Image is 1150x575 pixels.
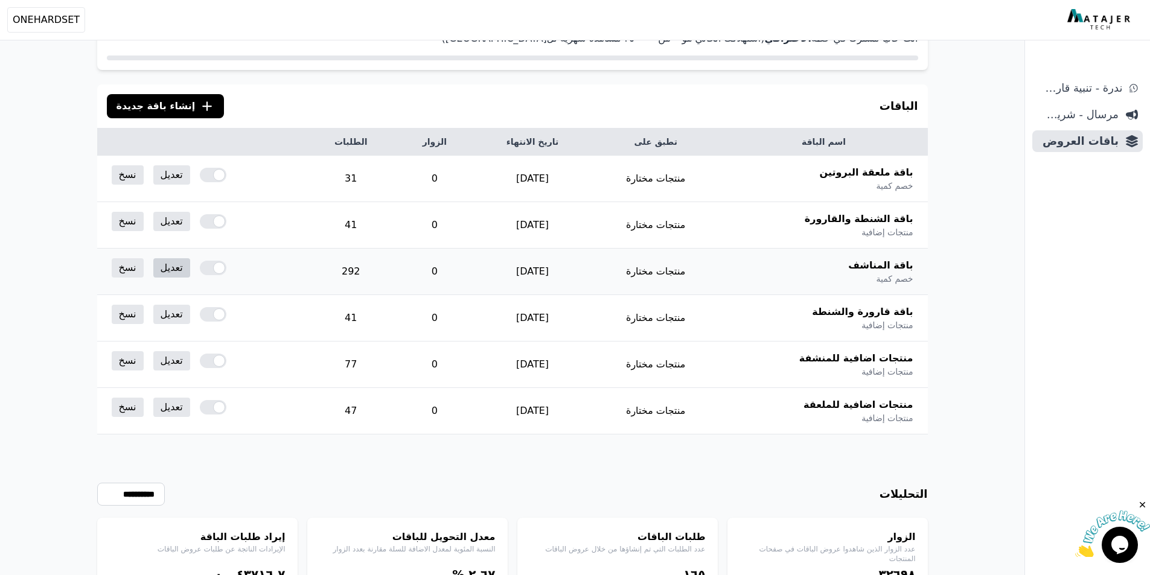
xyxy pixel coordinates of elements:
button: ONEHARDSET [7,7,85,33]
button: إنشاء باقة جديدة [107,94,225,118]
a: نسخ [112,165,144,185]
img: MatajerTech Logo [1067,9,1133,31]
td: [DATE] [473,249,592,295]
span: باقات العروض [1037,133,1119,150]
span: منتجات إضافية [861,412,913,424]
a: نسخ [112,212,144,231]
td: [DATE] [473,202,592,249]
p: الإيرادات الناتجة عن طلبات عروض الباقات [109,544,286,554]
td: 41 [306,295,396,342]
a: نسخ [112,351,144,370]
a: تعديل [153,398,190,417]
h3: الباقات [880,98,918,115]
span: باقة الشنطة والقارورة [805,212,913,226]
h4: معدل التحويل للباقات [319,530,496,544]
a: تعديل [153,351,190,370]
td: 0 [396,388,473,434]
td: منتجات مختارة [592,342,720,388]
a: تعديل [153,212,190,231]
td: 0 [396,295,473,342]
td: [DATE] [473,295,592,342]
span: مرسال - شريط دعاية [1037,106,1119,123]
td: 0 [396,249,473,295]
td: 77 [306,342,396,388]
td: [DATE] [473,342,592,388]
p: النسبة المئوية لمعدل الاضافة للسلة مقارنة بعدد الزوار [319,544,496,554]
a: تعديل [153,305,190,324]
td: 0 [396,342,473,388]
td: منتجات مختارة [592,202,720,249]
td: 31 [306,156,396,202]
span: خصم كمية [876,273,913,285]
p: عدد الزوار الذين شاهدوا عروض الباقات في صفحات المنتجات [740,544,916,564]
iframe: chat widget [1075,500,1150,557]
td: 0 [396,202,473,249]
span: منتجات إضافية [861,366,913,378]
span: خصم كمية [876,180,913,192]
a: تعديل [153,165,190,185]
span: منتجات إضافية [861,319,913,331]
span: إنشاء باقة جديدة [117,99,196,113]
td: 0 [396,156,473,202]
span: باقة قارورة والشنطة [812,305,913,319]
th: تاريخ الانتهاء [473,129,592,156]
td: [DATE] [473,388,592,434]
h4: الزوار [740,530,916,544]
th: اسم الباقة [720,129,927,156]
h3: التحليلات [880,486,928,503]
span: ONEHARDSET [13,13,80,27]
td: [DATE] [473,156,592,202]
th: الطلبات [306,129,396,156]
td: منتجات مختارة [592,156,720,202]
h4: إيراد طلبات الباقة [109,530,286,544]
span: باقة ملعقة البروتين [820,165,913,180]
p: عدد الطلبات التي تم إنشاؤها من خلال عروض الباقات [529,544,706,554]
a: تعديل [153,258,190,278]
a: نسخ [112,258,144,278]
a: نسخ [112,398,144,417]
span: منتجات إضافية [861,226,913,238]
td: منتجات مختارة [592,388,720,434]
th: الزوار [396,129,473,156]
td: منتجات مختارة [592,295,720,342]
span: منتجات اضافية للمنشفة [799,351,913,366]
td: منتجات مختارة [592,249,720,295]
th: تطبق على [592,129,720,156]
span: باقة المناشف [848,258,913,273]
td: 292 [306,249,396,295]
h4: طلبات الباقات [529,530,706,544]
span: منتجات اضافية للملعقة [803,398,913,412]
span: ندرة - تنبية قارب علي النفاذ [1037,80,1122,97]
td: 41 [306,202,396,249]
a: نسخ [112,305,144,324]
td: 47 [306,388,396,434]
